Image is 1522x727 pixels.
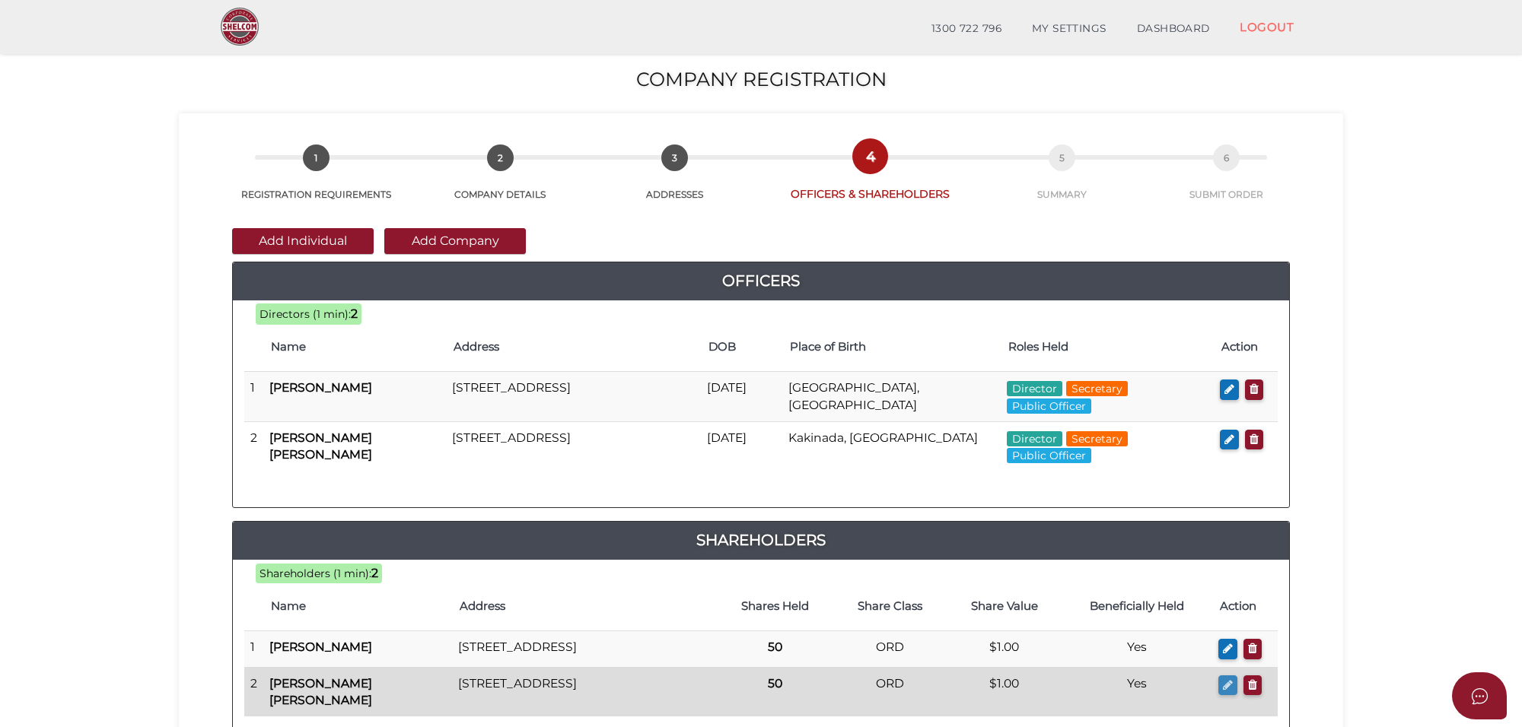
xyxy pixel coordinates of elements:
h4: Place of Birth [790,341,993,354]
span: Secretary [1066,381,1128,396]
td: Kakinada, [GEOGRAPHIC_DATA] [782,421,1001,471]
td: 2 [244,421,263,471]
b: [PERSON_NAME] [269,640,372,654]
td: [STREET_ADDRESS] [446,421,701,471]
h4: Roles Held [1008,341,1206,354]
a: 4OFFICERS & SHAREHOLDERS [764,160,976,202]
span: Public Officer [1007,398,1091,414]
td: ORD [833,631,947,668]
span: 6 [1213,144,1240,171]
span: Director [1007,381,1062,396]
td: [STREET_ADDRESS] [452,631,718,668]
h4: Name [271,600,444,613]
td: [STREET_ADDRESS] [452,667,718,716]
a: 5SUMMARY [976,161,1147,201]
td: [DATE] [701,421,782,471]
h4: Action [1221,341,1270,354]
a: 1REGISTRATION REQUIREMENTS [217,161,415,201]
h4: Share Class [840,600,939,613]
td: $1.00 [947,667,1062,716]
h4: Name [271,341,438,354]
a: 3ADDRESSES [586,161,764,201]
b: [PERSON_NAME] [PERSON_NAME] [269,676,372,707]
b: 50 [768,640,782,654]
td: 1 [244,372,263,422]
h4: Shares Held [725,600,825,613]
td: [GEOGRAPHIC_DATA], [GEOGRAPHIC_DATA] [782,372,1001,422]
span: Shareholders (1 min): [260,567,371,580]
button: Add Company [384,228,526,254]
span: Directors (1 min): [260,307,351,321]
td: 2 [244,667,263,716]
td: Yes [1062,631,1213,668]
button: Add Individual [232,228,374,254]
span: Public Officer [1007,448,1091,463]
b: 2 [351,306,358,321]
span: 3 [661,144,688,171]
a: 1300 722 796 [916,14,1017,44]
td: [DATE] [701,372,782,422]
a: Shareholders [233,528,1289,552]
h4: Address [460,600,710,613]
span: Director [1007,431,1062,446]
b: 2 [371,566,378,580]
h4: Address [454,341,693,354]
b: [PERSON_NAME] [PERSON_NAME] [269,430,372,462]
a: LOGOUT [1224,11,1309,43]
a: 2COMPANY DETAILS [415,161,585,201]
b: [PERSON_NAME] [269,380,372,395]
span: Secretary [1066,431,1128,446]
a: 6SUBMIT ORDER [1148,161,1305,201]
span: 4 [857,143,884,170]
h4: Beneficially Held [1069,600,1205,613]
span: 1 [303,144,330,171]
td: 1 [244,631,263,668]
h4: Share Value [955,600,1054,613]
span: 5 [1049,144,1075,171]
h4: Action [1220,600,1270,613]
h4: DOB [708,341,775,354]
b: 50 [768,676,782,690]
a: Officers [233,268,1289,293]
td: [STREET_ADDRESS] [446,372,701,422]
button: Open asap [1452,672,1507,719]
span: 2 [487,144,514,171]
td: ORD [833,667,947,716]
a: MY SETTINGS [1017,14,1122,44]
td: $1.00 [947,631,1062,668]
a: DASHBOARD [1122,14,1225,44]
td: Yes [1062,667,1213,716]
